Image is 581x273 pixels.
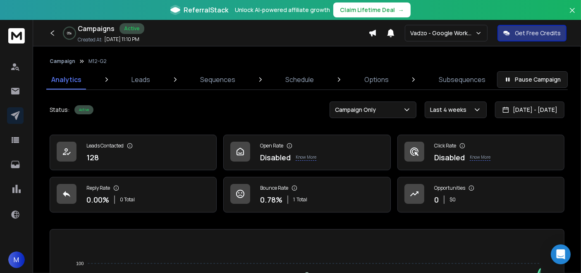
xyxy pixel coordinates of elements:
p: Open Rate [260,143,283,149]
a: Click RateDisabledKnow More [397,135,564,170]
button: Pause Campaign [497,71,568,88]
a: Subsequences [434,70,490,89]
p: Schedule [286,75,314,85]
p: Subsequences [439,75,485,85]
button: M [8,251,25,268]
span: ReferralStack [184,5,228,15]
a: Leads Contacted128 [50,135,217,170]
p: Vadzo - Google Workspace [410,29,475,37]
p: Know More [470,154,490,161]
div: Open Intercom Messenger [551,244,571,264]
a: Reply Rate0.00%0 Total [50,177,217,213]
button: Claim Lifetime Deal→ [333,2,411,17]
p: Last 4 weeks [430,106,470,114]
p: Reply Rate [86,185,110,191]
p: Disabled [260,152,291,163]
p: Sequences [200,75,235,85]
p: Opportunities [434,185,465,191]
button: Close banner [567,5,578,25]
span: 1 [293,196,295,203]
h1: Campaigns [78,24,115,34]
span: → [398,6,404,14]
span: Total [296,196,307,203]
p: 0 [434,194,439,205]
a: Analytics [46,70,86,89]
p: Status: [50,106,69,114]
div: Active [120,23,144,34]
tspan: 100 [76,261,84,266]
p: Unlock AI-powered affiliate growth [235,6,330,14]
a: Options [359,70,394,89]
p: M12-G2 [88,58,107,65]
button: Get Free Credits [497,25,567,41]
p: 0 % [67,31,72,36]
p: 0.00 % [86,194,109,205]
p: 0.78 % [260,194,282,205]
p: 128 [86,152,99,163]
a: Schedule [281,70,319,89]
a: Opportunities0$0 [397,177,564,213]
p: Know More [296,154,316,161]
a: Open RateDisabledKnow More [223,135,390,170]
p: Leads [132,75,150,85]
p: Get Free Credits [515,29,561,37]
a: Leads [127,70,155,89]
p: Created At: [78,36,103,43]
p: Analytics [51,75,81,85]
p: Click Rate [434,143,456,149]
button: Campaign [50,58,75,65]
p: [DATE] 11:10 PM [104,36,139,43]
div: Active [74,105,93,114]
p: 0 Total [120,196,135,203]
p: $ 0 [449,196,456,203]
a: Sequences [195,70,240,89]
p: Leads Contacted [86,143,124,149]
button: [DATE] - [DATE] [495,101,564,118]
p: Disabled [434,152,465,163]
p: Campaign Only [335,106,379,114]
p: Options [364,75,389,85]
a: Bounce Rate0.78%1Total [223,177,390,213]
p: Bounce Rate [260,185,288,191]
